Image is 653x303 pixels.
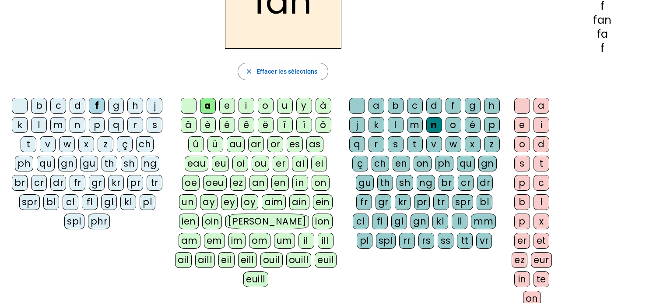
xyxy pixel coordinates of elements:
[414,156,432,171] div: on
[108,175,124,191] div: kr
[58,156,77,171] div: gn
[267,136,283,152] div: or
[121,156,137,171] div: sh
[101,194,117,210] div: gl
[534,156,549,171] div: t
[484,117,500,133] div: p
[89,175,105,191] div: gr
[316,117,331,133] div: ô
[179,233,200,249] div: am
[352,156,368,171] div: ç
[414,194,430,210] div: pr
[21,136,36,152] div: t
[227,136,245,152] div: au
[37,156,55,171] div: qu
[179,214,199,229] div: ien
[452,214,467,229] div: ll
[407,98,423,114] div: c
[225,214,309,229] div: [PERSON_NAME]
[207,136,223,152] div: ü
[249,175,268,191] div: an
[181,117,197,133] div: â
[64,214,84,229] div: spl
[140,194,155,210] div: pl
[372,214,388,229] div: fl
[248,136,264,152] div: ar
[566,15,639,25] div: fan
[147,117,162,133] div: s
[566,29,639,39] div: fa
[471,214,496,229] div: mm
[435,156,453,171] div: ph
[514,136,530,152] div: o
[232,156,248,171] div: oi
[426,98,442,114] div: d
[438,233,453,249] div: ss
[120,194,136,210] div: kl
[70,117,85,133] div: n
[204,233,225,249] div: em
[514,175,530,191] div: p
[446,136,461,152] div: w
[388,136,404,152] div: s
[514,117,530,133] div: e
[476,233,492,249] div: vr
[287,136,303,152] div: es
[357,233,372,249] div: pl
[306,136,323,152] div: as
[377,175,393,191] div: th
[514,194,530,210] div: b
[465,117,481,133] div: é
[534,214,549,229] div: x
[391,214,407,229] div: gl
[313,194,333,210] div: ein
[534,175,549,191] div: c
[356,175,374,191] div: gu
[316,98,331,114] div: à
[50,98,66,114] div: c
[417,175,435,191] div: ng
[273,156,288,171] div: er
[531,252,552,268] div: eur
[484,98,500,114] div: h
[141,156,159,171] div: ng
[70,98,85,114] div: d
[465,98,481,114] div: g
[238,252,257,268] div: eill
[369,117,384,133] div: k
[356,194,372,210] div: fr
[478,156,497,171] div: gn
[50,175,66,191] div: dr
[219,117,235,133] div: é
[534,98,549,114] div: a
[108,117,124,133] div: q
[349,136,365,152] div: q
[439,175,454,191] div: br
[182,175,200,191] div: oe
[70,175,85,191] div: fr
[89,98,105,114] div: f
[376,194,391,210] div: gr
[286,252,311,268] div: ouill
[256,66,317,77] span: Effacer les sélections
[175,252,192,268] div: ail
[200,194,218,210] div: ay
[407,136,423,152] div: t
[89,117,105,133] div: p
[318,233,334,249] div: ill
[108,98,124,114] div: g
[147,175,162,191] div: tr
[514,233,530,249] div: er
[534,136,549,152] div: d
[426,117,442,133] div: n
[312,175,330,191] div: on
[82,194,98,210] div: fl
[376,233,396,249] div: spl
[252,156,269,171] div: ou
[397,175,413,191] div: sh
[453,194,474,210] div: spr
[407,117,423,133] div: m
[457,233,473,249] div: tt
[432,214,448,229] div: kl
[78,136,94,152] div: x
